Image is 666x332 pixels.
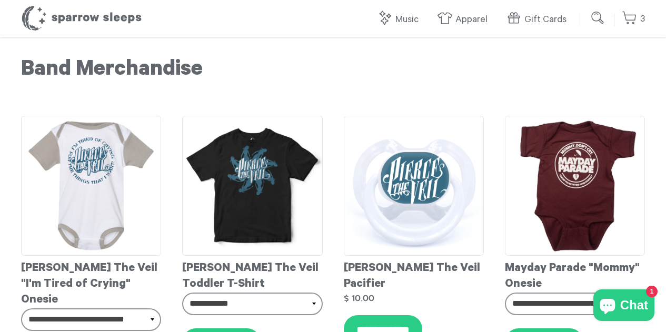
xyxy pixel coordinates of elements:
[21,58,645,84] h1: Band Merchandise
[21,116,161,256] img: PierceTheVeild-Onesie-I_mtiredofCrying_grande.jpg
[437,8,493,31] a: Apparel
[588,7,609,28] input: Submit
[344,294,374,303] strong: $ 10.00
[182,256,322,293] div: [PERSON_NAME] The Veil Toddler T-Shirt
[344,116,484,256] img: PierceTheVeilPacifier_grande.jpg
[21,5,142,32] h1: Sparrow Sleeps
[590,289,658,324] inbox-online-store-chat: Shopify online store chat
[506,8,572,31] a: Gift Cards
[344,256,484,293] div: [PERSON_NAME] The Veil Pacifier
[182,116,322,256] img: PierceTheVeilToddlerT-shirt_grande.jpg
[505,116,645,256] img: Mayday_Parade_-_Mommy_Onesie_grande.png
[622,8,645,31] a: 3
[505,256,645,293] div: Mayday Parade "Mommy" Onesie
[377,8,424,31] a: Music
[21,256,161,308] div: [PERSON_NAME] The Veil "I'm Tired of Crying" Onesie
